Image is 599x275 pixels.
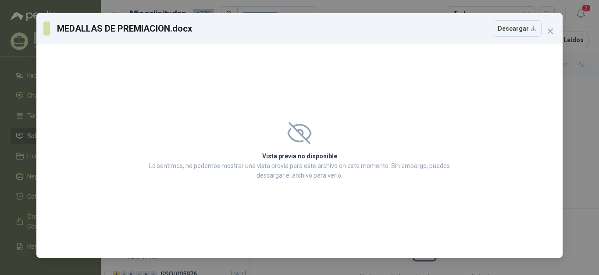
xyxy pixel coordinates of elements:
[493,20,542,37] button: Descargar
[57,22,193,35] h3: MEDALLAS DE PREMIACION.docx
[146,161,453,180] p: Lo sentimos, no podemos mostrar una vista previa para este archivo en este momento. Sin embargo, ...
[146,151,453,161] h2: Vista previa no disponible
[547,28,554,35] span: close
[543,24,557,38] button: Close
